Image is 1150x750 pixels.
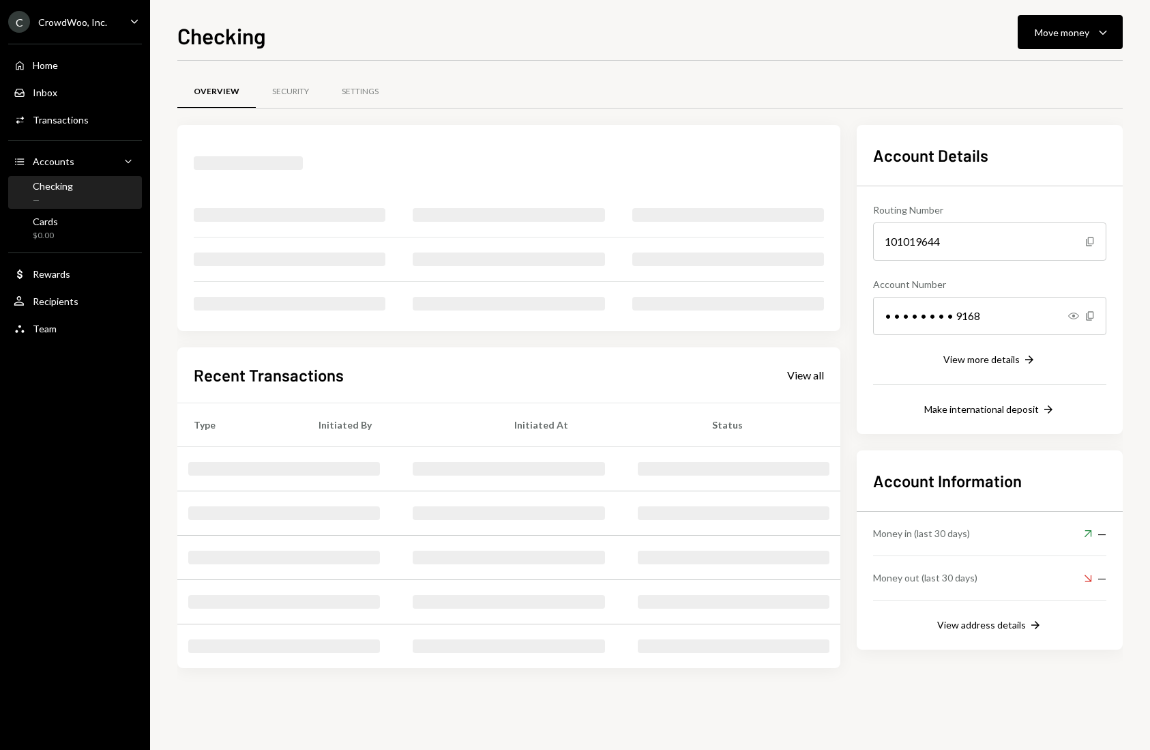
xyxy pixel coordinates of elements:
[1018,15,1123,49] button: Move money
[8,212,142,244] a: Cards$0.00
[38,16,107,28] div: CrowdWoo, Inc.
[33,194,73,206] div: —
[272,86,309,98] div: Security
[33,323,57,334] div: Team
[177,403,302,446] th: Type
[8,11,30,33] div: C
[873,203,1106,217] div: Routing Number
[873,571,977,585] div: Money out (last 30 days)
[33,59,58,71] div: Home
[1084,570,1106,586] div: —
[33,230,58,242] div: $0.00
[33,87,57,98] div: Inbox
[33,268,70,280] div: Rewards
[342,86,379,98] div: Settings
[194,364,344,386] h2: Recent Transactions
[256,74,325,109] a: Security
[8,316,142,341] a: Team
[873,470,1106,492] h2: Account Information
[33,180,73,192] div: Checking
[33,114,89,126] div: Transactions
[943,353,1036,368] button: View more details
[325,74,395,109] a: Settings
[924,403,1039,415] div: Make international deposit
[873,297,1106,335] div: • • • • • • • • 9168
[8,261,142,286] a: Rewards
[943,354,1020,365] div: View more details
[8,176,142,209] a: Checking—
[8,149,142,173] a: Accounts
[873,222,1106,261] div: 101019644
[873,526,970,540] div: Money in (last 30 days)
[8,53,142,77] a: Home
[8,80,142,104] a: Inbox
[1035,25,1089,40] div: Move money
[937,618,1042,633] button: View address details
[177,74,256,109] a: Overview
[924,403,1055,418] button: Make international deposit
[937,619,1026,631] div: View address details
[787,369,824,382] div: View all
[194,86,239,98] div: Overview
[33,216,58,227] div: Cards
[498,403,696,446] th: Initiated At
[873,277,1106,291] div: Account Number
[33,156,74,167] div: Accounts
[8,107,142,132] a: Transactions
[787,367,824,382] a: View all
[873,144,1106,167] h2: Account Details
[8,289,142,313] a: Recipients
[177,22,266,49] h1: Checking
[1084,525,1106,542] div: —
[696,403,840,446] th: Status
[302,403,498,446] th: Initiated By
[33,295,78,307] div: Recipients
